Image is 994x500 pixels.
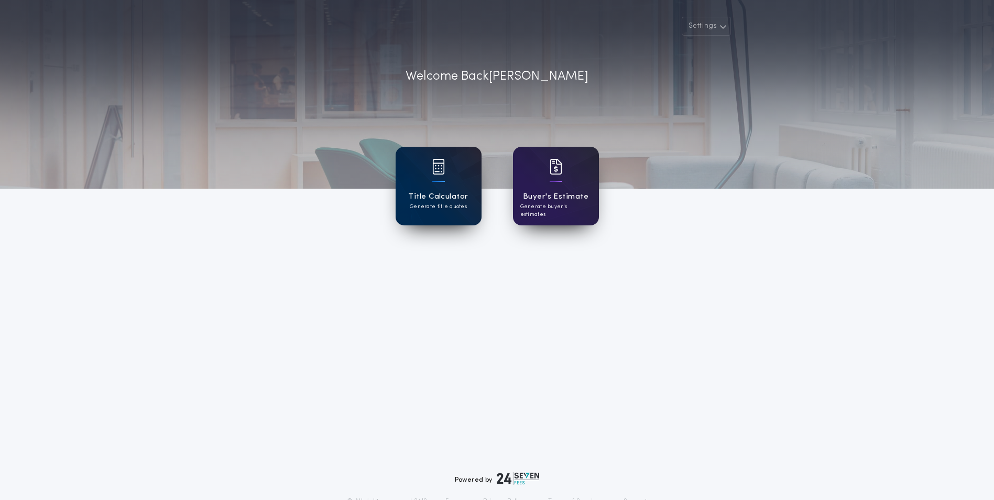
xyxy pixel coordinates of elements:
[408,191,468,203] h1: Title Calculator
[410,203,467,211] p: Generate title quotes
[523,191,588,203] h1: Buyer's Estimate
[682,17,731,36] button: Settings
[406,67,588,86] p: Welcome Back [PERSON_NAME]
[497,472,540,485] img: logo
[550,159,562,175] img: card icon
[396,147,482,225] a: card iconTitle CalculatorGenerate title quotes
[520,203,592,219] p: Generate buyer's estimates
[432,159,445,175] img: card icon
[455,472,540,485] div: Powered by
[513,147,599,225] a: card iconBuyer's EstimateGenerate buyer's estimates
